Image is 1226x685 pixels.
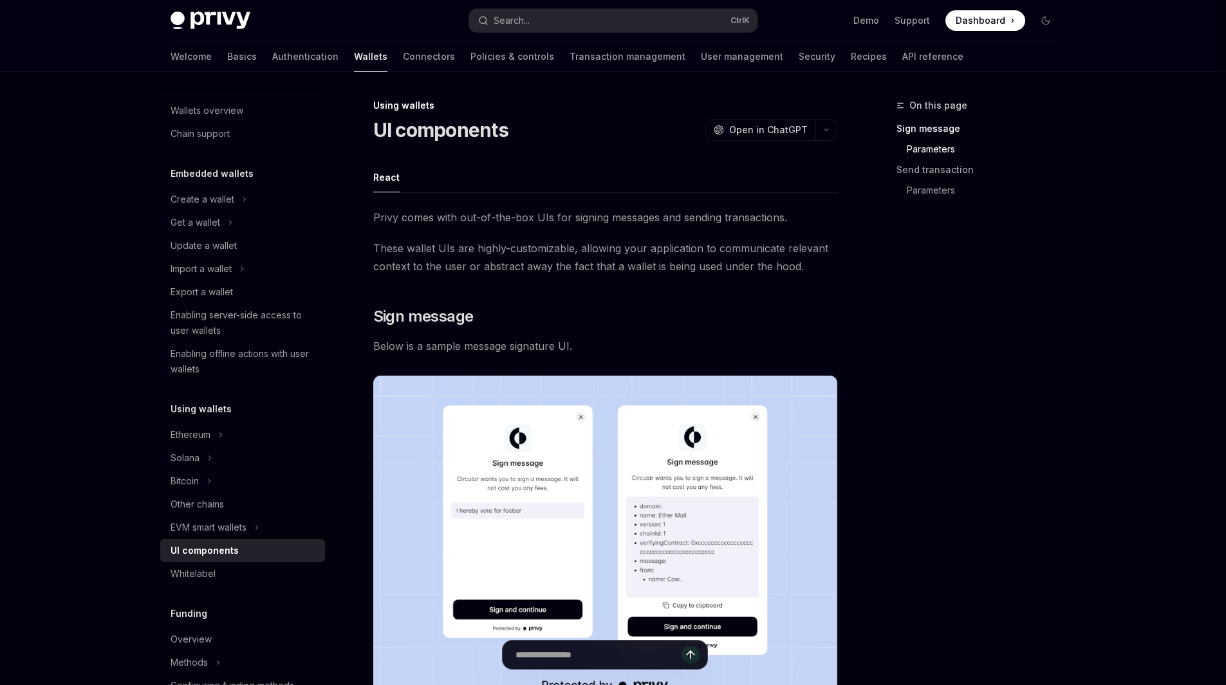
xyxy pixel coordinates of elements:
button: Toggle Ethereum section [160,423,325,446]
button: Toggle Import a wallet section [160,257,325,280]
a: API reference [902,41,963,72]
a: User management [701,41,783,72]
a: Policies & controls [470,41,554,72]
a: Transaction management [570,41,685,72]
button: Toggle Get a wallet section [160,211,325,234]
a: Dashboard [945,10,1025,31]
a: Enabling offline actions with user wallets [160,342,325,381]
div: Create a wallet [171,192,234,207]
button: React [373,162,400,192]
button: Toggle dark mode [1036,10,1056,31]
div: Bitcoin [171,473,199,489]
a: Support [895,14,930,27]
a: Authentication [272,41,339,72]
a: Wallets [354,41,387,72]
div: Whitelabel [171,566,216,581]
div: EVM smart wallets [171,520,246,535]
h5: Using wallets [171,401,232,417]
div: Update a wallet [171,238,237,253]
span: Privy comes with out-of-the-box UIs for signing messages and sending transactions. [373,208,837,226]
button: Toggle Create a wallet section [160,188,325,211]
span: On this page [909,98,967,113]
div: Chain support [171,126,230,142]
button: Toggle Solana section [160,446,325,470]
a: Connectors [403,41,455,72]
a: Enabling server-side access to user wallets [160,304,325,342]
h1: UI components [373,118,508,142]
div: UI components [171,543,239,558]
div: Other chains [171,497,224,512]
a: Parameters [896,180,1066,201]
a: Send transaction [896,160,1066,180]
span: These wallet UIs are highly-customizable, allowing your application to communicate relevant conte... [373,239,837,275]
span: Ctrl K [730,15,750,26]
a: Parameters [896,139,1066,160]
a: Recipes [851,41,887,72]
a: Demo [853,14,879,27]
button: Toggle EVM smart wallets section [160,516,325,539]
a: Basics [227,41,257,72]
input: Ask a question... [515,641,682,669]
div: Search... [494,13,530,28]
h5: Embedded wallets [171,166,254,181]
div: Import a wallet [171,261,232,277]
a: Update a wallet [160,234,325,257]
a: Security [799,41,835,72]
a: Overview [160,628,325,651]
div: Export a wallet [171,284,233,300]
button: Open in ChatGPT [705,119,815,141]
button: Send message [682,646,700,664]
div: Wallets overview [171,103,243,118]
span: Below is a sample message signature UI. [373,337,837,355]
div: Solana [171,450,200,466]
a: Wallets overview [160,99,325,122]
span: Dashboard [956,14,1005,27]
h5: Funding [171,606,207,621]
a: Other chains [160,493,325,516]
div: Using wallets [373,99,837,112]
button: Toggle Methods section [160,651,325,674]
a: Export a wallet [160,280,325,304]
button: Toggle Bitcoin section [160,470,325,493]
a: Sign message [896,118,1066,139]
img: dark logo [171,12,250,30]
a: Chain support [160,122,325,145]
a: Welcome [171,41,212,72]
a: Whitelabel [160,562,325,585]
div: Enabling offline actions with user wallets [171,346,317,377]
span: Sign message [373,306,474,327]
button: Open search [469,9,757,32]
div: Methods [171,655,208,670]
div: Enabling server-side access to user wallets [171,307,317,338]
div: Overview [171,632,212,647]
span: Open in ChatGPT [729,123,808,136]
div: Ethereum [171,427,210,443]
a: UI components [160,539,325,562]
div: Get a wallet [171,215,220,230]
